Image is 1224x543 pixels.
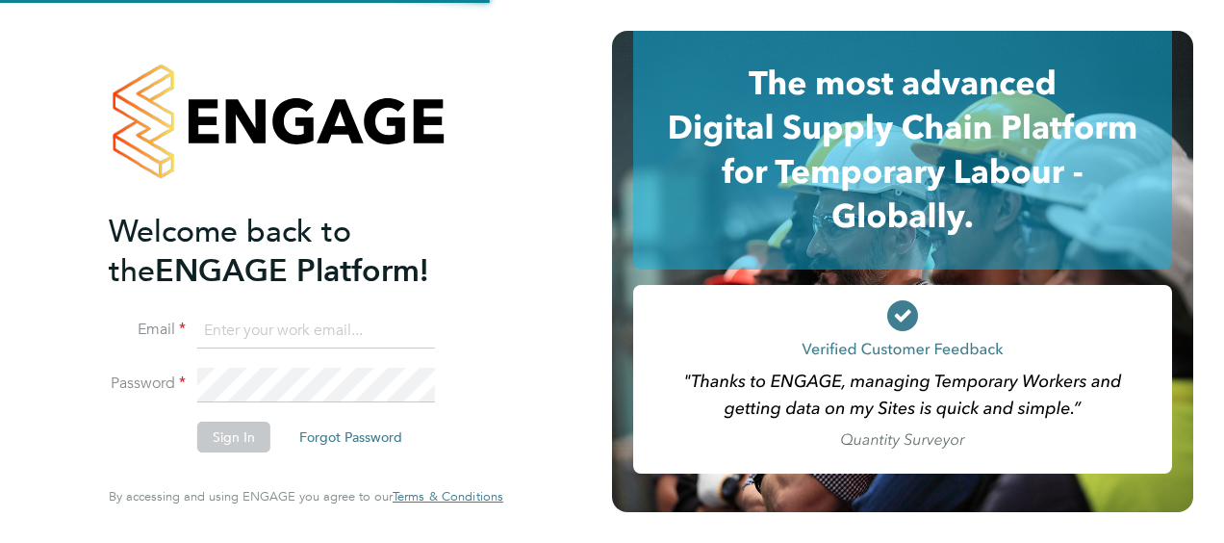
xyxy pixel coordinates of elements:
button: Forgot Password [284,422,418,452]
input: Enter your work email... [197,314,435,349]
label: Email [109,320,186,340]
h2: ENGAGE Platform! [109,212,484,291]
span: By accessing and using ENGAGE you agree to our [109,488,503,504]
label: Password [109,374,186,394]
a: Terms & Conditions [393,489,503,504]
span: Welcome back to the [109,213,351,290]
span: Terms & Conditions [393,488,503,504]
button: Sign In [197,422,270,452]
